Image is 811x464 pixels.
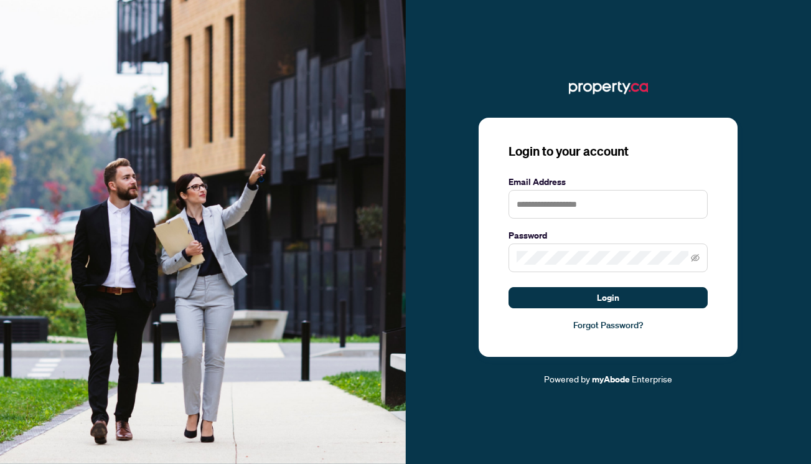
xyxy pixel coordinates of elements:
label: Password [509,229,708,242]
span: Login [597,288,619,308]
a: myAbode [592,372,630,386]
span: Powered by [544,373,590,384]
a: Forgot Password? [509,318,708,332]
label: Email Address [509,175,708,189]
h3: Login to your account [509,143,708,160]
span: Enterprise [632,373,672,384]
button: Login [509,287,708,308]
span: eye-invisible [691,253,700,262]
img: ma-logo [569,78,648,98]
